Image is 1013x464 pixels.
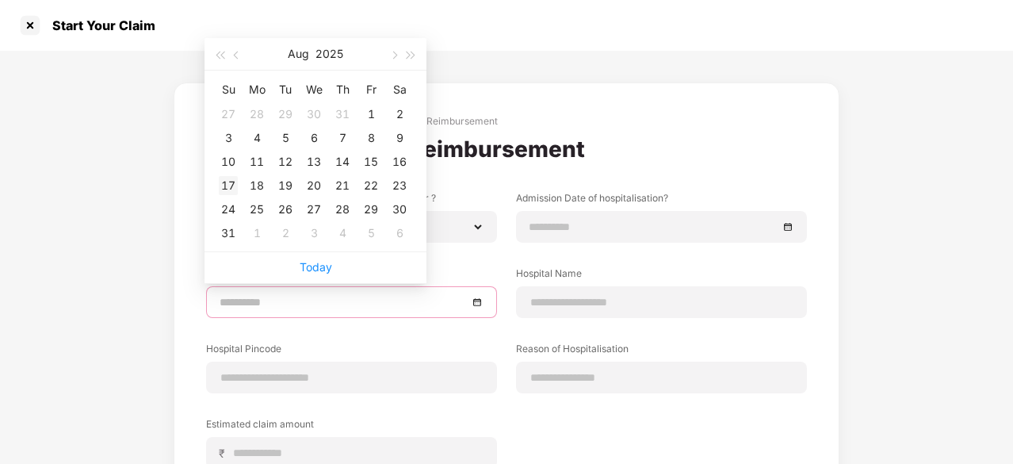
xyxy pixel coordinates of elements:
[271,102,300,126] td: 2025-07-29
[214,126,243,150] td: 2025-08-03
[243,197,271,221] td: 2025-08-25
[43,17,155,33] div: Start Your Claim
[214,77,243,102] th: Su
[300,150,328,174] td: 2025-08-13
[206,417,497,437] label: Estimated claim amount
[333,105,352,124] div: 31
[214,150,243,174] td: 2025-08-10
[357,197,385,221] td: 2025-08-29
[385,126,414,150] td: 2025-08-09
[328,150,357,174] td: 2025-08-14
[219,176,238,195] div: 17
[288,38,309,70] button: Aug
[315,38,343,70] button: 2025
[300,197,328,221] td: 2025-08-27
[247,128,266,148] div: 4
[333,128,352,148] div: 7
[276,176,295,195] div: 19
[243,221,271,245] td: 2025-09-01
[357,77,385,102] th: Fr
[361,152,380,171] div: 15
[333,200,352,219] div: 28
[390,200,409,219] div: 30
[276,200,295,219] div: 26
[219,446,231,461] span: ₹
[300,126,328,150] td: 2025-08-06
[276,105,295,124] div: 29
[271,197,300,221] td: 2025-08-26
[304,105,323,124] div: 30
[361,176,380,195] div: 22
[390,105,409,124] div: 2
[300,260,332,274] a: Today
[361,200,380,219] div: 29
[328,197,357,221] td: 2025-08-28
[516,342,807,362] label: Reason of Hospitalisation
[304,224,323,243] div: 3
[300,77,328,102] th: We
[247,152,266,171] div: 11
[390,224,409,243] div: 6
[247,105,266,124] div: 28
[361,224,380,243] div: 5
[358,115,498,128] div: Hospitalisation Reimbursement
[357,221,385,245] td: 2025-09-05
[214,197,243,221] td: 2025-08-24
[516,191,807,211] label: Admission Date of hospitalisation?
[247,176,266,195] div: 18
[219,200,238,219] div: 24
[328,77,357,102] th: Th
[243,126,271,150] td: 2025-08-04
[333,176,352,195] div: 21
[361,105,380,124] div: 1
[206,342,497,362] label: Hospital Pincode
[300,174,328,197] td: 2025-08-20
[357,174,385,197] td: 2025-08-22
[390,152,409,171] div: 16
[276,128,295,148] div: 5
[276,152,295,171] div: 12
[243,174,271,197] td: 2025-08-18
[516,267,807,286] label: Hospital Name
[304,176,323,195] div: 20
[214,174,243,197] td: 2025-08-17
[328,102,357,126] td: 2025-07-31
[385,174,414,197] td: 2025-08-23
[390,128,409,148] div: 9
[271,126,300,150] td: 2025-08-05
[385,221,414,245] td: 2025-09-06
[271,174,300,197] td: 2025-08-19
[328,126,357,150] td: 2025-08-07
[243,150,271,174] td: 2025-08-11
[271,221,300,245] td: 2025-09-02
[385,102,414,126] td: 2025-08-02
[214,221,243,245] td: 2025-08-31
[385,150,414,174] td: 2025-08-16
[243,102,271,126] td: 2025-07-28
[333,224,352,243] div: 4
[333,152,352,171] div: 14
[219,128,238,148] div: 3
[304,200,323,219] div: 27
[271,77,300,102] th: Tu
[304,128,323,148] div: 6
[357,150,385,174] td: 2025-08-15
[271,150,300,174] td: 2025-08-12
[304,152,323,171] div: 13
[276,224,295,243] div: 2
[385,77,414,102] th: Sa
[357,126,385,150] td: 2025-08-08
[300,221,328,245] td: 2025-09-03
[214,102,243,126] td: 2025-07-27
[390,176,409,195] div: 23
[361,128,380,148] div: 8
[219,152,238,171] div: 10
[385,197,414,221] td: 2025-08-30
[247,224,266,243] div: 1
[243,77,271,102] th: Mo
[300,102,328,126] td: 2025-07-30
[328,221,357,245] td: 2025-09-04
[357,102,385,126] td: 2025-08-01
[219,105,238,124] div: 27
[328,174,357,197] td: 2025-08-21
